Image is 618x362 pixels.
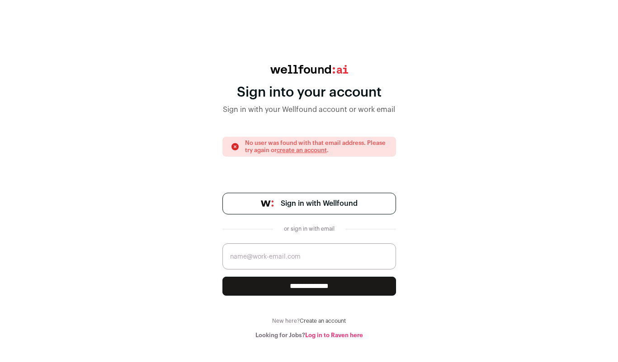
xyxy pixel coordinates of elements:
img: wellfound:ai [270,65,348,74]
img: wellfound-symbol-flush-black-fb3c872781a75f747ccb3a119075da62bfe97bd399995f84a933054e44a575c4.png [261,200,274,207]
div: Sign into your account [222,84,396,101]
a: create an account [277,147,327,153]
div: New here? [222,317,396,325]
div: Sign in with your Wellfound account or work email [222,104,396,115]
a: Sign in with Wellfound [222,193,396,214]
span: Sign in with Wellfound [281,198,358,209]
div: or sign in with email [280,225,338,232]
input: name@work-email.com [222,243,396,269]
a: Create an account [300,318,346,324]
p: No user was found with that email address. Please try again or . [245,139,388,154]
a: Log in to Raven here [305,332,363,338]
div: Looking for Jobs? [222,332,396,339]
